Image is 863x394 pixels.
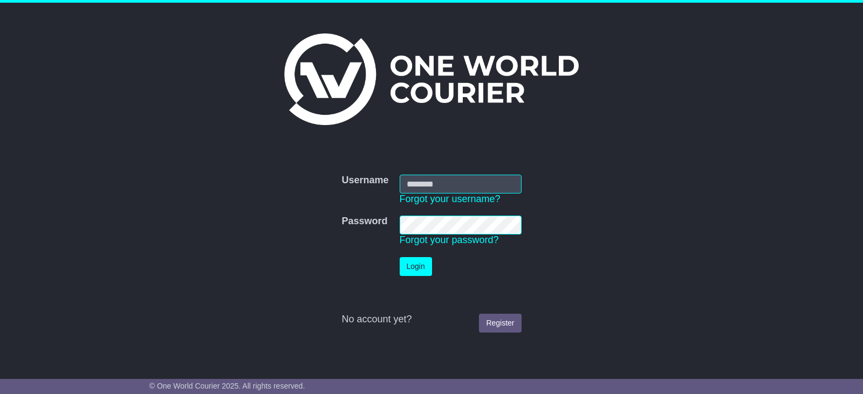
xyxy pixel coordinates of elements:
[400,193,501,204] a: Forgot your username?
[341,314,521,326] div: No account yet?
[341,175,388,186] label: Username
[400,234,499,245] a: Forgot your password?
[149,382,305,390] span: © One World Courier 2025. All rights reserved.
[341,216,387,227] label: Password
[479,314,521,333] a: Register
[284,33,579,125] img: One World
[400,257,432,276] button: Login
